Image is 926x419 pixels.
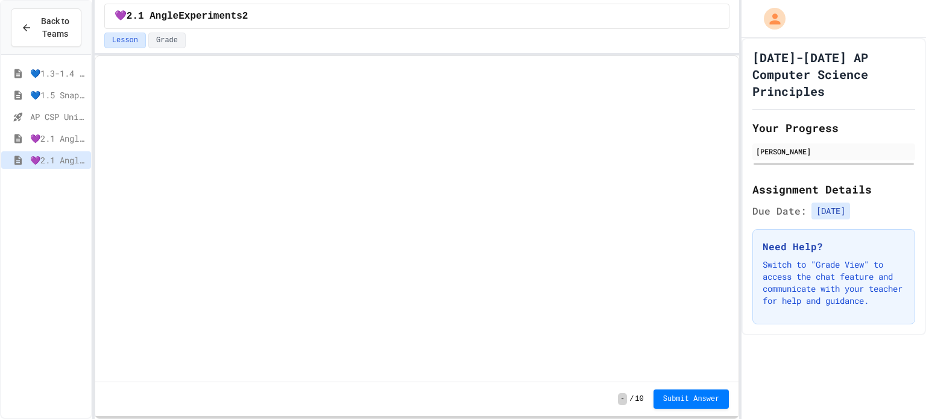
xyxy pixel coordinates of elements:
[663,394,720,404] span: Submit Answer
[756,146,912,157] div: [PERSON_NAME]
[654,389,729,409] button: Submit Answer
[826,318,914,370] iframe: chat widget
[629,394,634,404] span: /
[763,259,905,307] p: Switch to "Grade View" to access the chat feature and communicate with your teacher for help and ...
[752,181,915,198] h2: Assignment Details
[30,67,86,80] span: 💙1.3-1.4 WelcometoSnap!
[635,394,643,404] span: 10
[752,119,915,136] h2: Your Progress
[115,9,248,24] span: 💜2.1 AngleExperiments2
[752,204,807,218] span: Due Date:
[30,89,86,101] span: 💙1.5 Snap! ScavengerHunt
[148,33,186,48] button: Grade
[752,49,915,99] h1: [DATE]-[DATE] AP Computer Science Principles
[11,8,81,47] button: Back to Teams
[618,393,627,405] span: -
[30,132,86,145] span: 💜2.1 AngleExperiments1
[875,371,914,407] iframe: chat widget
[811,203,850,219] span: [DATE]
[39,15,71,40] span: Back to Teams
[104,33,146,48] button: Lesson
[751,5,789,33] div: My Account
[763,239,905,254] h3: Need Help?
[95,56,739,382] iframe: Snap! Programming Environment
[30,154,86,166] span: 💜2.1 AngleExperiments2
[30,110,86,123] span: AP CSP Unit 1 Review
